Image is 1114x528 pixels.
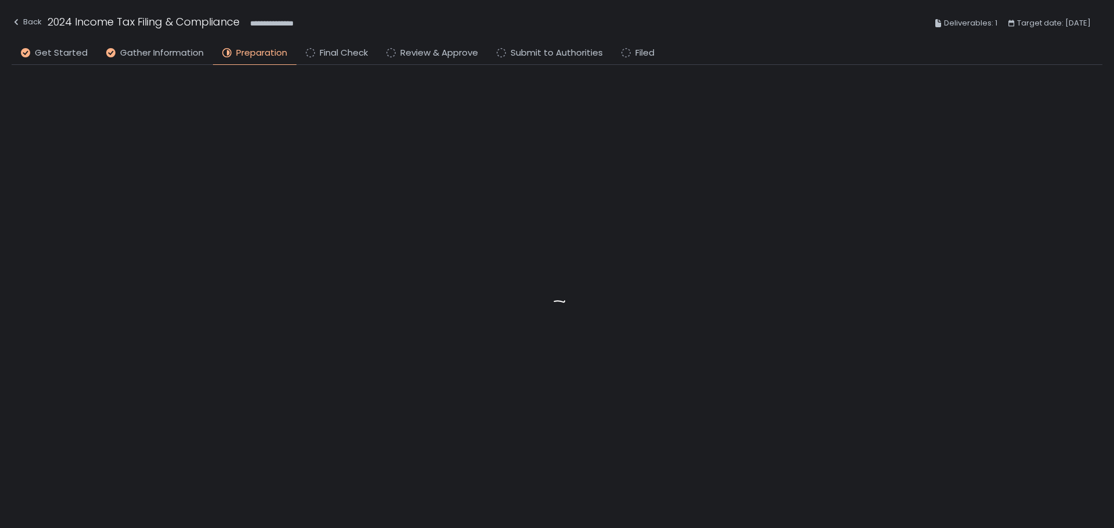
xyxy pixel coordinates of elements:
[1017,16,1091,30] span: Target date: [DATE]
[320,46,368,60] span: Final Check
[120,46,204,60] span: Gather Information
[12,15,42,29] div: Back
[35,46,88,60] span: Get Started
[635,46,654,60] span: Filed
[236,46,287,60] span: Preparation
[12,14,42,33] button: Back
[511,46,603,60] span: Submit to Authorities
[48,14,240,30] h1: 2024 Income Tax Filing & Compliance
[400,46,478,60] span: Review & Approve
[944,16,997,30] span: Deliverables: 1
